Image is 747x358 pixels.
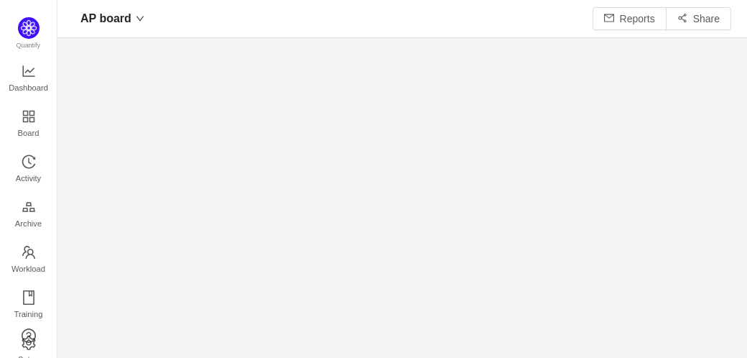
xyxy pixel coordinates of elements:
[22,65,36,93] a: Dashboard
[18,119,40,147] span: Board
[22,64,36,78] i: icon: line-chart
[22,290,36,305] i: icon: book
[15,209,42,238] span: Archive
[17,42,41,49] span: Quantify
[16,164,41,193] span: Activity
[22,109,36,124] i: icon: appstore
[14,300,42,329] span: Training
[22,110,36,139] a: Board
[80,7,131,30] span: AP board
[22,246,36,275] a: Workload
[22,291,36,320] a: Training
[593,7,667,30] button: icon: mailReports
[22,155,36,169] i: icon: history
[22,200,36,214] i: icon: gold
[666,7,731,30] button: icon: share-altShare
[18,17,40,39] img: Quantify
[22,155,36,184] a: Activity
[22,329,36,343] a: icon: question-circle
[22,201,36,229] a: Archive
[11,254,45,283] span: Workload
[22,245,36,260] i: icon: team
[9,73,48,102] span: Dashboard
[136,14,144,23] i: icon: down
